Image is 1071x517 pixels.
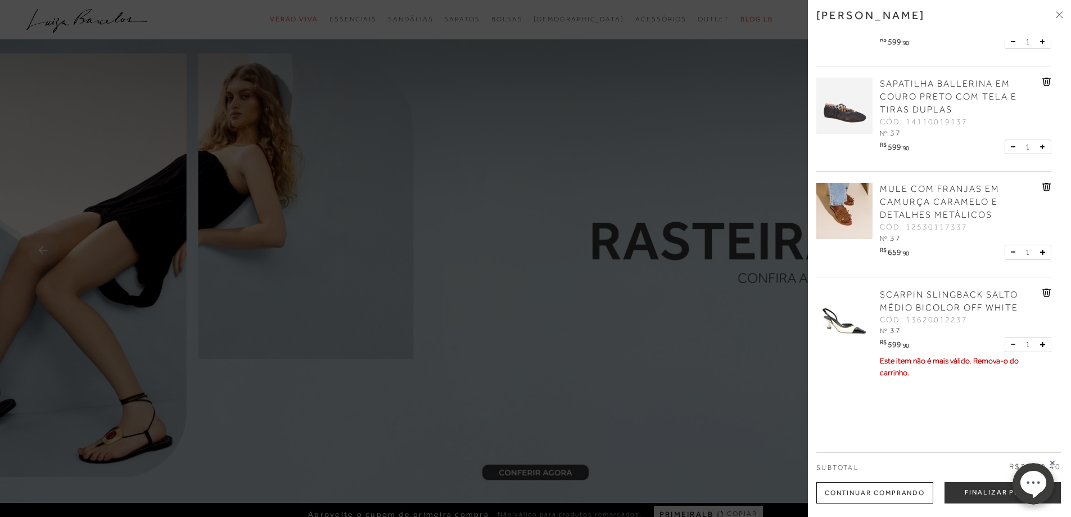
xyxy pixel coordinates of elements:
span: Nº: [880,235,889,242]
img: MULE COM FRANJAS EM CAMURÇA CARAMELO E DETALHES METÁLICOS [816,183,873,239]
span: CÓD: 12530117337 [880,222,968,233]
span: SAPATILHA BALLERINA EM COURO PRETO COM TELA E TIRAS DUPLAS [880,79,1017,115]
span: CÓD: 14110019137 [880,116,968,128]
img: SAPATILHA BALLERINA EM COURO PRETO COM TELA E TIRAS DUPLAS [816,78,873,134]
span: SCARPIN SLINGBACK SALTO MÉDIO BICOLOR OFF WHITE [880,290,1018,313]
i: R$ [880,142,886,148]
i: R$ [880,339,886,345]
span: Este item não é mais válido. Remova-o do carrinho. [880,356,1019,377]
i: R$ [880,37,886,43]
span: 37 [890,233,901,242]
i: , [901,339,909,345]
span: 599 [888,142,901,151]
span: 37 [890,326,901,335]
span: CÓD: 13620012237 [880,314,968,326]
span: 1 [1025,36,1030,48]
span: 599 [888,37,901,46]
span: 90 [903,250,909,257]
span: MULE COM FRANJAS EM CAMURÇA CARAMELO E DETALHES METÁLICOS [880,184,1000,220]
button: Finalizar Pedido [945,482,1061,503]
i: , [901,142,909,148]
span: 659 [888,248,901,257]
span: 90 [903,145,909,151]
span: 90 [903,342,909,349]
span: 1 [1025,339,1030,350]
h3: [PERSON_NAME] [816,8,925,22]
div: Continuar Comprando [816,482,933,503]
span: Nº: [880,129,889,137]
i: R$ [880,247,886,253]
span: 37 [890,128,901,137]
i: , [901,37,909,43]
i: , [901,247,909,253]
a: SCARPIN SLINGBACK SALTO MÉDIO BICOLOR OFF WHITE [880,289,1040,314]
span: 1 [1025,246,1030,258]
img: SCARPIN SLINGBACK SALTO MÉDIO BICOLOR OFF WHITE [816,289,873,345]
span: Nº: [880,327,889,335]
span: 1 [1025,141,1030,153]
span: 599 [888,340,901,349]
span: 90 [903,39,909,46]
a: SAPATILHA BALLERINA EM COURO PRETO COM TELA E TIRAS DUPLAS [880,78,1040,116]
a: MULE COM FRANJAS EM CAMURÇA CARAMELO E DETALHES METÁLICOS [880,183,1040,222]
span: Subtotal [816,464,858,471]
